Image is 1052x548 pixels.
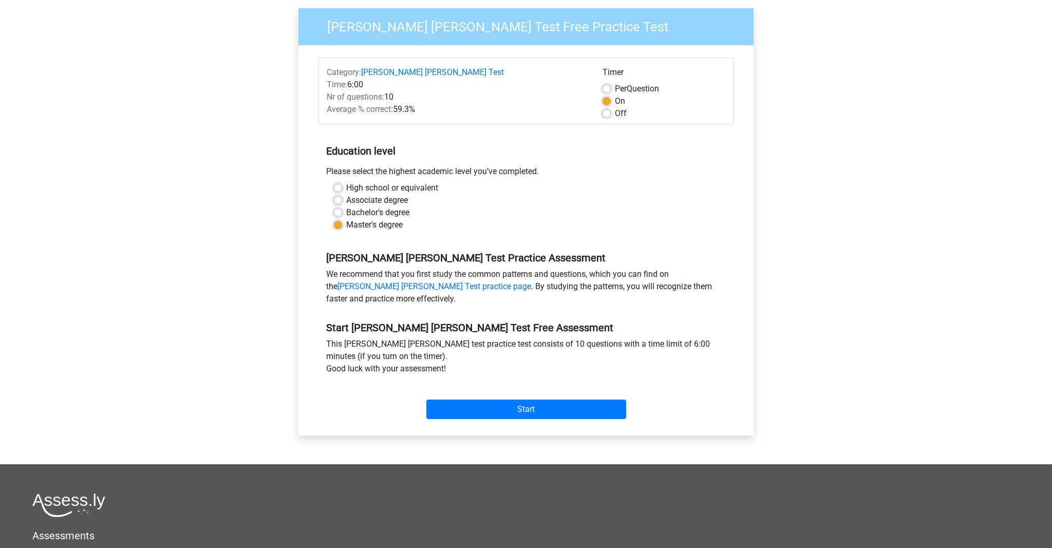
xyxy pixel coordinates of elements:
div: This [PERSON_NAME] [PERSON_NAME] test practice test consists of 10 questions with a time limit of... [318,338,734,379]
div: 6:00 [319,79,595,91]
h5: [PERSON_NAME] [PERSON_NAME] Test Practice Assessment [326,252,726,264]
h5: Assessments [32,530,1020,542]
span: Nr of questions: [327,92,384,102]
span: Time: [327,80,347,89]
a: [PERSON_NAME] [PERSON_NAME] Test [361,67,504,77]
h3: [PERSON_NAME] [PERSON_NAME] Test Free Practice Test [315,15,746,35]
a: [PERSON_NAME] [PERSON_NAME] Test practice page [337,281,531,291]
label: On [615,95,625,107]
div: Please select the highest academic level you’ve completed. [318,165,734,182]
span: Per [615,84,627,93]
div: 10 [319,91,595,103]
span: Average % correct: [327,104,393,114]
label: Off [615,107,627,120]
label: Associate degree [346,194,408,206]
label: Question [615,83,659,95]
input: Start [426,400,626,419]
div: Timer [603,66,725,83]
label: Master's degree [346,219,403,231]
img: Assessly logo [32,493,105,517]
span: Category: [327,67,361,77]
label: Bachelor's degree [346,206,409,219]
div: 59.3% [319,103,595,116]
h5: Start [PERSON_NAME] [PERSON_NAME] Test Free Assessment [326,322,726,334]
h5: Education level [326,141,726,161]
label: High school or equivalent [346,182,438,194]
div: We recommend that you first study the common patterns and questions, which you can find on the . ... [318,268,734,309]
